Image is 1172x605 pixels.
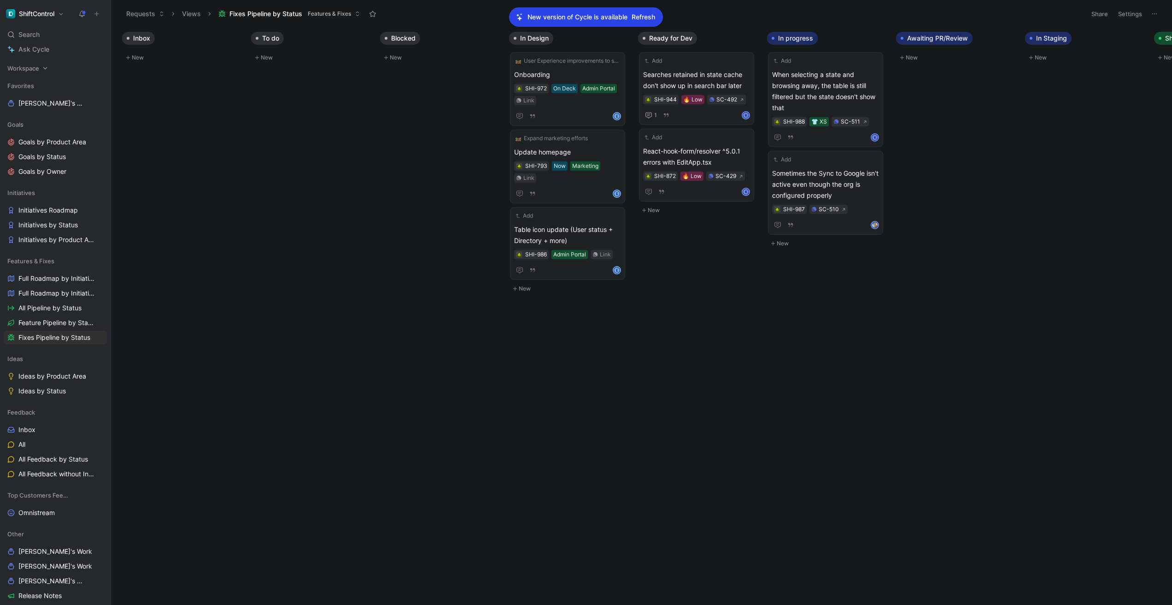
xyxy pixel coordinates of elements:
button: New [767,238,889,249]
a: Ask Cycle [4,42,107,56]
span: Update homepage [514,147,621,158]
button: To do [251,32,284,45]
span: React-hook-form/resolver ^5.0.1 errors with EditApp.tsx [643,146,750,168]
span: Search [18,29,40,40]
a: All [4,438,107,451]
span: Searches retained in state cache don't show up in search bar later [643,69,750,91]
span: Fixes Pipeline by Status [229,9,302,18]
button: Views [178,7,205,21]
span: In progress [778,34,813,43]
span: [PERSON_NAME]'s Work [18,547,92,556]
a: Goals by Owner [4,165,107,178]
a: [PERSON_NAME]'s Work [4,559,107,573]
button: New [1025,52,1147,63]
div: Now [554,161,566,171]
div: SHI-988 [783,117,805,126]
div: K [872,134,878,141]
button: Fixes Pipeline by StatusFeatures & Fixes [214,7,364,21]
div: Marketing [572,161,598,171]
span: In Design [520,34,549,43]
a: Goals by Status [4,150,107,164]
div: Feedback [4,405,107,419]
img: 🪲 [516,252,522,258]
button: Ready for Dev [638,32,697,45]
div: K [743,189,749,195]
a: Feature Pipeline by Status [4,316,107,330]
div: Favorites [4,79,107,93]
img: 🪲 [774,119,780,125]
span: [PERSON_NAME]'s Work [18,576,85,586]
span: Table icon update (User status + Directory + more) [514,224,621,246]
span: User Experience improvements to support Google workspace as an IdP [524,56,620,65]
span: Inbox [133,34,150,43]
span: Ideas by Status [18,386,66,396]
div: 🪲 [774,206,780,213]
span: Goals by Status [18,152,66,161]
span: All Feedback without Insights [18,469,95,479]
button: 🪲 [645,96,651,103]
button: In Staging [1025,32,1072,45]
a: Full Roadmap by Initiatives/Status [4,286,107,300]
span: [PERSON_NAME]'s Work [18,562,92,571]
span: Full Roadmap by Initiatives [18,274,94,283]
div: Search [4,28,107,42]
div: FeedbackInboxAllAll Feedback by StatusAll Feedback without Insights [4,405,107,481]
div: SHI-972 [525,84,547,93]
a: AddSearches retained in state cache don't show up in search bar later🔥 LowSC-4921K [639,52,754,125]
button: Settings [1114,7,1146,20]
div: 🪲 [516,163,522,169]
button: In Design [509,32,553,45]
div: Link [600,250,611,259]
a: Initiatives Roadmap [4,203,107,217]
span: Goals by Owner [18,167,66,176]
button: New [380,52,502,63]
div: GoalsGoals by Product AreaGoals by StatusGoals by Owner [4,118,107,178]
div: Link [523,173,534,183]
button: New [509,283,631,294]
a: AddReact-hook-form/resolver ^5.0.1 errors with EditApp.tsx🔥 LowSC-429K [639,129,754,202]
span: Release Notes [18,591,62,600]
div: Top Customers FeedbackOmnistream [4,488,107,520]
span: Features & Fixes [7,256,54,266]
a: [PERSON_NAME]'s Work [4,96,107,110]
a: [PERSON_NAME]'s Work [4,545,107,558]
div: Ideas [4,352,107,366]
button: Inbox [122,32,155,45]
a: Fixes Pipeline by Status [4,331,107,344]
p: New version of Cycle is available [527,12,627,23]
div: In StagingNew [1021,28,1150,68]
button: Refresh [631,11,656,23]
span: Feature Pipeline by Status [18,318,94,327]
img: 🪲 [516,164,522,169]
span: All Pipeline by Status [18,303,82,313]
a: AddTable icon update (User status + Directory + more)Admin PortalLinkE [510,207,625,280]
button: Blocked [380,32,420,45]
button: Share [1087,7,1112,20]
div: Link [523,96,534,105]
div: SHI-872 [654,172,676,181]
img: 🪲 [645,97,651,103]
a: Omnistream [4,506,107,520]
a: AddWhen selecting a state and browsing away, the table is still filtered but the state doesn't sh... [768,52,883,147]
span: Favorites [7,81,34,90]
img: ShiftControl [6,9,15,18]
button: 🪲 [645,173,651,179]
span: Goals by Product Area [18,137,86,147]
span: All Feedback by Status [18,455,88,464]
div: 🔥 Low [682,172,702,181]
span: Feedback [7,408,35,417]
div: Other [4,527,107,541]
span: Other [7,529,24,539]
span: Top Customers Feedback [7,491,71,500]
a: Ideas by Product Area [4,369,107,383]
button: New [638,205,760,216]
a: AddSometimes the Sync to Google isn't active even though the org is configured properlySC-510avatar [768,151,883,235]
div: 🪲 [774,119,780,125]
a: Ideas by Status [4,384,107,398]
div: SC-429 [715,172,736,181]
button: New [251,52,373,63]
a: Full Roadmap by Initiatives [4,272,107,285]
a: 🛤️User Experience improvements to support Google workspace as an IdPOnboardingOn DeckAdmin Portal... [510,52,625,126]
div: SC-510 [819,205,839,214]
